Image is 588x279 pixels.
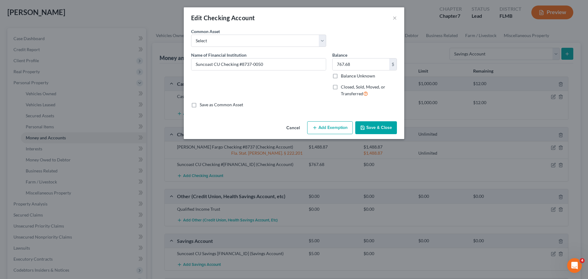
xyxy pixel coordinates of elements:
[191,28,220,35] label: Common Asset
[333,58,389,70] input: 0.00
[355,121,397,134] button: Save & Close
[341,84,385,96] span: Closed, Sold, Moved, or Transferred
[307,121,353,134] button: Add Exemption
[332,52,347,58] label: Balance
[389,58,397,70] div: $
[341,73,375,79] label: Balance Unknown
[191,13,255,22] div: Edit Checking Account
[393,14,397,21] button: ×
[580,258,585,263] span: 4
[200,102,243,108] label: Save as Common Asset
[281,122,305,134] button: Cancel
[567,258,582,273] iframe: Intercom live chat
[191,58,326,70] input: Enter name...
[191,52,247,58] span: Name of Financial Institution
